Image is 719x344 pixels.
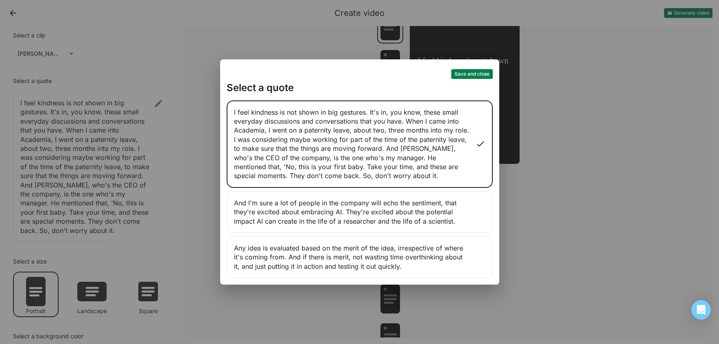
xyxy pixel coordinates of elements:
[227,191,493,233] div: And I'm sure a lot of people in the company will echo the sentiment, that they're excited about e...
[227,82,493,100] div: Select a quote
[451,69,493,79] button: Save and close
[227,236,493,278] div: Any idea is evaluated based on the merit of the idea, irrespective of where it's coming from. And...
[227,100,493,188] div: I feel kindness is not shown in big gestures. It's in, you know, these small everyday discussions...
[691,300,711,320] div: Open Intercom Messenger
